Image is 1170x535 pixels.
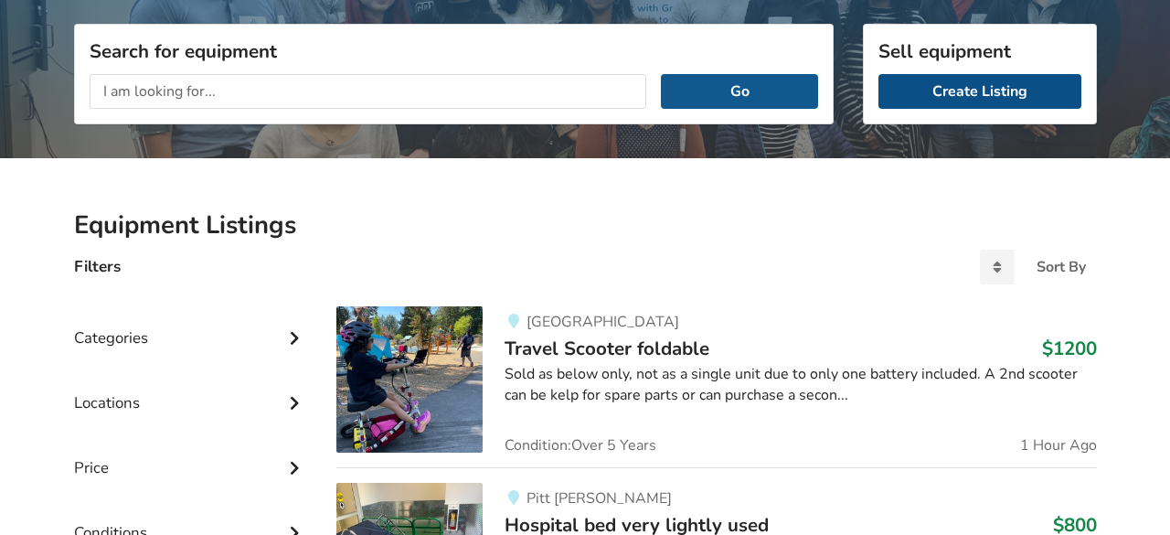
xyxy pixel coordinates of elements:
button: Go [661,74,817,109]
a: Create Listing [878,74,1081,109]
h3: Sell equipment [878,39,1081,63]
span: Condition: Over 5 Years [505,438,656,453]
h3: Search for equipment [90,39,818,63]
h4: Filters [74,256,121,277]
input: I am looking for... [90,74,647,109]
a: mobility-travel scooter foldable[GEOGRAPHIC_DATA]Travel Scooter foldable$1200Sold as below only, ... [336,306,1096,467]
div: Locations [74,357,308,422]
img: mobility-travel scooter foldable [336,306,483,453]
div: Price [74,422,308,487]
div: Sold as below only, not as a single unit due to only one battery included. A 2nd scooter can be k... [505,364,1096,406]
span: Travel Scooter foldable [505,336,709,361]
div: Categories [74,292,308,357]
span: 1 Hour Ago [1020,438,1097,453]
span: Pitt [PERSON_NAME] [526,488,672,508]
span: [GEOGRAPHIC_DATA] [526,312,679,332]
h3: $1200 [1042,337,1097,360]
div: Sort By [1037,260,1086,274]
h2: Equipment Listings [74,209,1097,241]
